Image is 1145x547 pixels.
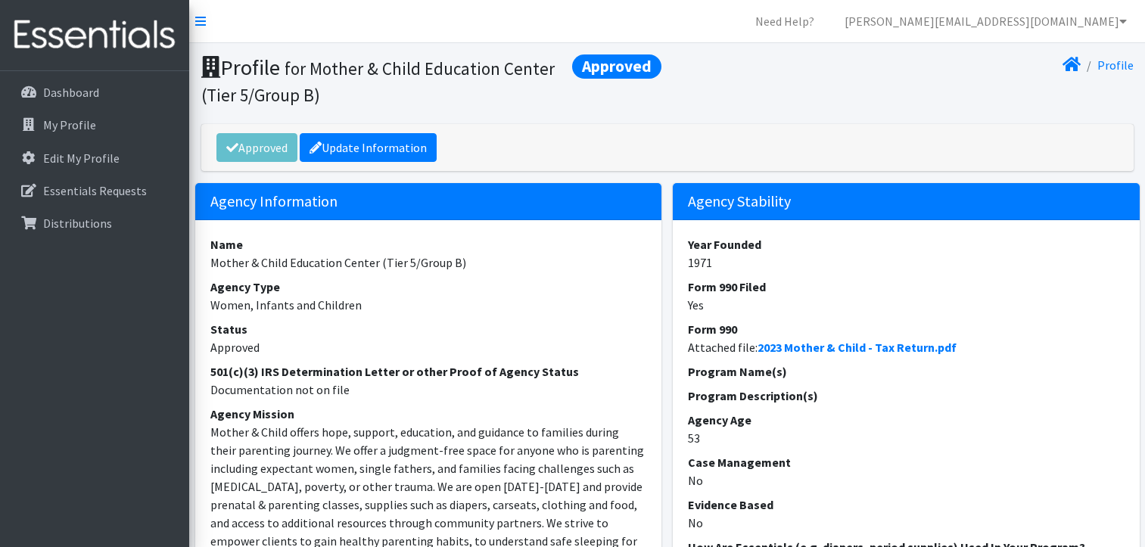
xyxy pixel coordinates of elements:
dd: 53 [688,429,1125,447]
dt: Form 990 Filed [688,278,1125,296]
dd: 1971 [688,253,1125,272]
dt: Name [210,235,647,253]
a: Update Information [300,133,437,162]
dd: Yes [688,296,1125,314]
dt: Program Description(s) [688,387,1125,405]
dd: Women, Infants and Children [210,296,647,314]
dd: Mother & Child Education Center (Tier 5/Group B) [210,253,647,272]
dd: Documentation not on file [210,381,647,399]
dt: Evidence Based [688,496,1125,514]
a: 2023 Mother & Child - Tax Return.pdf [758,340,957,355]
a: Edit My Profile [6,143,183,173]
p: Dashboard [43,85,99,100]
dd: No [688,514,1125,532]
a: My Profile [6,110,183,140]
dd: Approved [210,338,647,356]
dt: Program Name(s) [688,362,1125,381]
dt: Case Management [688,453,1125,471]
p: Essentials Requests [43,183,147,198]
dt: 501(c)(3) IRS Determination Letter or other Proof of Agency Status [210,362,647,381]
h5: Agency Information [195,183,662,220]
dt: Agency Type [210,278,647,296]
a: Distributions [6,208,183,238]
small: for Mother & Child Education Center (Tier 5/Group B) [201,57,555,106]
a: Dashboard [6,77,183,107]
p: Distributions [43,216,112,231]
dt: Year Founded [688,235,1125,253]
p: My Profile [43,117,96,132]
dt: Status [210,320,647,338]
h1: Profile [201,54,662,107]
a: [PERSON_NAME][EMAIL_ADDRESS][DOMAIN_NAME] [832,6,1139,36]
dt: Agency Mission [210,405,647,423]
a: Profile [1097,57,1134,73]
img: HumanEssentials [6,10,183,61]
p: Edit My Profile [43,151,120,166]
span: Approved [572,54,661,79]
h5: Agency Stability [673,183,1140,220]
dd: No [688,471,1125,490]
a: Essentials Requests [6,176,183,206]
dt: Agency Age [688,411,1125,429]
a: Need Help? [743,6,826,36]
dd: Attached file: [688,338,1125,356]
dt: Form 990 [688,320,1125,338]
